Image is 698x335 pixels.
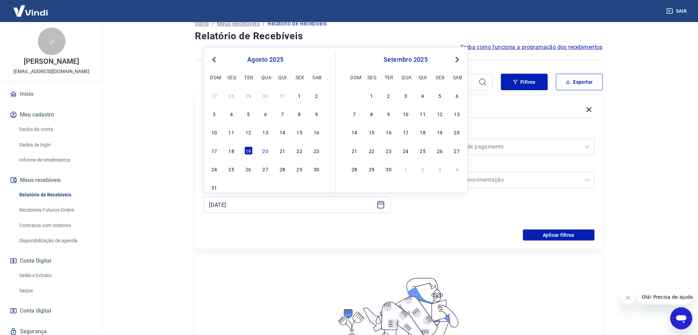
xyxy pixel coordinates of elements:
[419,110,427,118] div: Choose quinta-feira, 11 de setembro de 2025
[17,268,95,283] a: Saldo e Extrato
[295,128,304,136] div: Choose sexta-feira, 15 de agosto de 2025
[8,107,95,122] button: Meu cadastro
[436,91,444,100] div: Choose sexta-feira, 5 de setembro de 2025
[212,20,214,28] p: /
[13,68,90,75] p: [EMAIL_ADDRESS][DOMAIN_NAME]
[350,90,462,174] div: month 2025-09
[279,73,287,81] div: qui
[244,183,253,192] div: Choose terça-feira, 2 de setembro de 2025
[367,73,376,81] div: seg
[367,146,376,155] div: Choose segunda-feira, 22 de setembro de 2025
[436,110,444,118] div: Choose sexta-feira, 12 de setembro de 2025
[195,20,209,28] a: Início
[419,128,427,136] div: Choose quinta-feira, 18 de setembro de 2025
[217,20,260,28] p: Meus Recebíveis
[351,91,359,100] div: Choose domingo, 31 de agosto de 2025
[262,20,265,28] p: /
[244,73,253,81] div: ter
[312,146,321,155] div: Choose sábado, 23 de agosto de 2025
[436,165,444,173] div: Choose sexta-feira, 3 de outubro de 2025
[227,91,236,100] div: Choose segunda-feira, 28 de julho de 2025
[227,73,236,81] div: seg
[20,306,51,316] span: Conta digital
[210,55,218,64] button: Previous Month
[261,183,270,192] div: Choose quarta-feira, 3 de setembro de 2025
[419,146,427,155] div: Choose quinta-feira, 25 de setembro de 2025
[17,284,95,298] a: Saque
[210,110,219,118] div: Choose domingo, 3 de agosto de 2025
[665,5,690,18] button: Sair
[385,165,393,173] div: Choose terça-feira, 30 de setembro de 2025
[295,146,304,155] div: Choose sexta-feira, 22 de agosto de 2025
[351,73,359,81] div: dom
[227,128,236,136] div: Choose segunda-feira, 11 de agosto de 2025
[367,165,376,173] div: Choose segunda-feira, 29 de setembro de 2025
[227,146,236,155] div: Choose segunda-feira, 18 de agosto de 2025
[312,165,321,173] div: Choose sábado, 30 de agosto de 2025
[24,58,79,65] p: [PERSON_NAME]
[244,110,253,118] div: Choose terça-feira, 5 de agosto de 2025
[295,165,304,173] div: Choose sexta-feira, 29 de agosto de 2025
[312,73,321,81] div: sab
[295,183,304,192] div: Choose sexta-feira, 5 de setembro de 2025
[402,73,410,81] div: qua
[279,128,287,136] div: Choose quinta-feira, 14 de agosto de 2025
[351,128,359,136] div: Choose domingo, 14 de setembro de 2025
[556,74,603,90] button: Exportar
[17,219,95,233] a: Contratos com credores
[351,146,359,155] div: Choose domingo, 21 de setembro de 2025
[385,128,393,136] div: Choose terça-feira, 16 de setembro de 2025
[17,203,95,217] a: Recebíveis Futuros Online
[210,128,219,136] div: Choose domingo, 10 de agosto de 2025
[244,146,253,155] div: Choose terça-feira, 19 de agosto de 2025
[312,128,321,136] div: Choose sábado, 16 de agosto de 2025
[244,91,253,100] div: Choose terça-feira, 29 de julho de 2025
[279,146,287,155] div: Choose quinta-feira, 21 de agosto de 2025
[638,290,692,305] iframe: Mensagem da empresa
[621,291,635,305] iframe: Fechar mensagem
[8,303,95,318] a: Conta digital
[227,110,236,118] div: Choose segunda-feira, 4 de agosto de 2025
[351,110,359,118] div: Choose domingo, 7 de setembro de 2025
[436,146,444,155] div: Choose sexta-feira, 26 de setembro de 2025
[312,110,321,118] div: Choose sábado, 9 de agosto de 2025
[461,43,603,51] a: Saiba como funciona a programação dos recebimentos
[453,73,461,81] div: sab
[227,165,236,173] div: Choose segunda-feira, 25 de agosto de 2025
[17,188,95,202] a: Relatório de Recebíveis
[419,165,427,173] div: Choose quinta-feira, 2 de outubro de 2025
[409,129,593,137] label: Forma de Pagamento
[227,183,236,192] div: Choose segunda-feira, 1 de setembro de 2025
[17,122,95,136] a: Dados da conta
[244,128,253,136] div: Choose terça-feira, 12 de agosto de 2025
[312,91,321,100] div: Choose sábado, 2 de agosto de 2025
[17,153,95,167] a: Informe de rendimentos
[4,5,58,10] span: Olá! Precisa de ajuda?
[367,91,376,100] div: Choose segunda-feira, 1 de setembro de 2025
[210,91,219,100] div: Choose domingo, 27 de julho de 2025
[8,0,53,21] img: Vindi
[419,91,427,100] div: Choose quinta-feira, 4 de setembro de 2025
[402,165,410,173] div: Choose quarta-feira, 1 de outubro de 2025
[402,91,410,100] div: Choose quarta-feira, 3 de setembro de 2025
[501,74,548,90] button: Filtros
[17,138,95,152] a: Dados de login
[453,128,461,136] div: Choose sábado, 20 de setembro de 2025
[670,307,692,329] iframe: Botão para abrir a janela de mensagens
[409,162,593,170] label: Tipo de Movimentação
[350,55,462,64] div: setembro 2025
[453,110,461,118] div: Choose sábado, 13 de setembro de 2025
[402,146,410,155] div: Choose quarta-feira, 24 de setembro de 2025
[385,91,393,100] div: Choose terça-feira, 2 de setembro de 2025
[8,173,95,188] button: Meus recebíveis
[351,165,359,173] div: Choose domingo, 28 de setembro de 2025
[17,234,95,248] a: Disponibilização de agenda
[209,55,322,64] div: agosto 2025
[279,165,287,173] div: Choose quinta-feira, 28 de agosto de 2025
[261,146,270,155] div: Choose quarta-feira, 20 de agosto de 2025
[261,110,270,118] div: Choose quarta-feira, 6 de agosto de 2025
[261,91,270,100] div: Choose quarta-feira, 30 de julho de 2025
[210,165,219,173] div: Choose domingo, 24 de agosto de 2025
